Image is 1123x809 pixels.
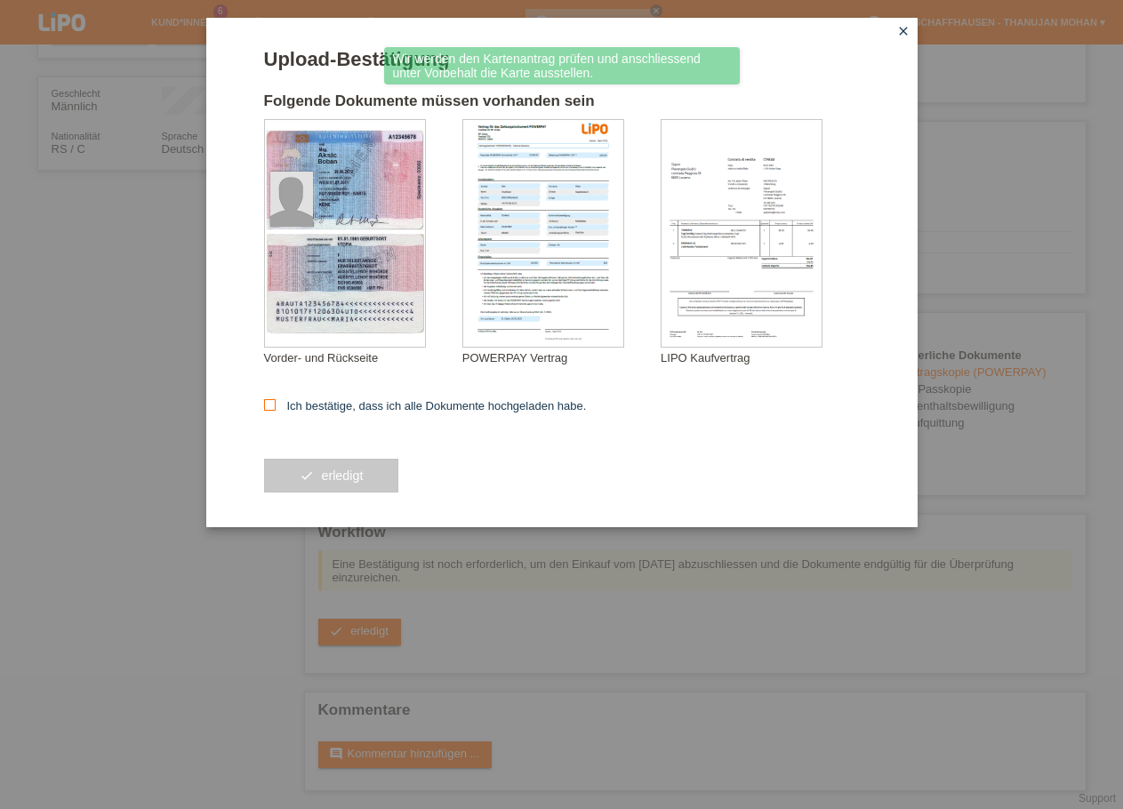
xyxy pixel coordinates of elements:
[264,459,399,493] button: check erledigt
[264,399,587,413] label: Ich bestätige, dass ich alle Dokumente hochgeladen habe.
[662,120,822,347] img: upload_document_confirmation_type_receipt_generic.png
[892,22,915,43] a: close
[661,351,859,364] div: LIPO Kaufvertrag
[318,158,407,164] div: Boban
[462,351,661,364] div: POWERPAY Vertrag
[463,120,623,347] img: upload_document_confirmation_type_contract_kkg_whitelabel.png
[318,151,407,159] div: Aksic
[265,120,425,347] img: upload_document_confirmation_type_id_foreign_empty.png
[264,92,860,119] h2: Folgende Dokumente müssen vorhanden sein
[896,24,910,38] i: close
[300,469,314,483] i: check
[264,351,462,364] div: Vorder- und Rückseite
[321,469,363,483] span: erledigt
[384,47,740,84] div: Wir werden den Kartenantrag prüfen und anschliessend unter Vorbehalt die Karte ausstellen.
[270,172,313,227] img: foreign_id_photo_male.png
[582,123,608,134] img: 39073_print.png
